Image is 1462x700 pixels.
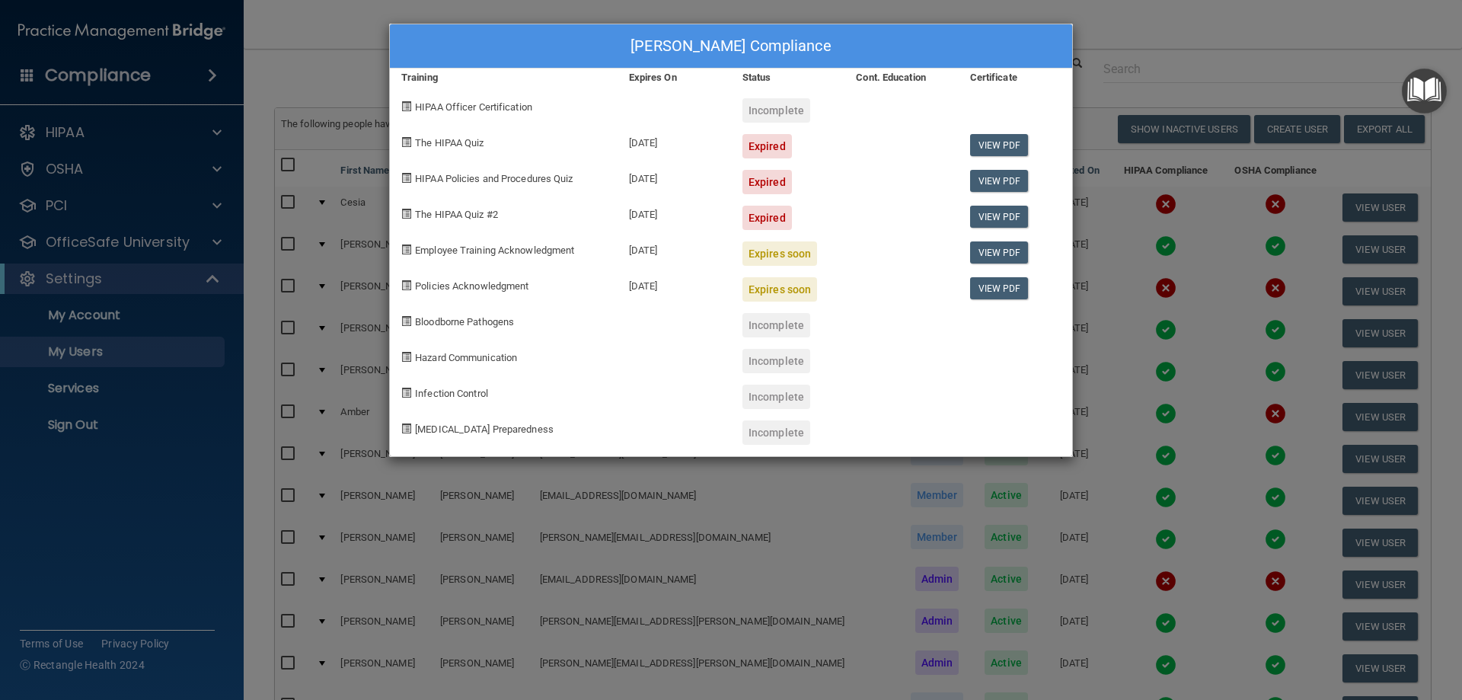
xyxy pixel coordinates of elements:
[390,24,1072,69] div: [PERSON_NAME] Compliance
[618,230,731,266] div: [DATE]
[415,280,528,292] span: Policies Acknowledgment
[390,69,618,87] div: Training
[415,388,488,399] span: Infection Control
[1402,69,1447,113] button: Open Resource Center
[731,69,844,87] div: Status
[618,123,731,158] div: [DATE]
[970,134,1029,156] a: View PDF
[970,170,1029,192] a: View PDF
[415,173,573,184] span: HIPAA Policies and Procedures Quiz
[970,206,1029,228] a: View PDF
[618,69,731,87] div: Expires On
[959,69,1072,87] div: Certificate
[844,69,958,87] div: Cont. Education
[618,158,731,194] div: [DATE]
[618,194,731,230] div: [DATE]
[742,206,792,230] div: Expired
[742,385,810,409] div: Incomplete
[415,245,574,256] span: Employee Training Acknowledgment
[742,277,817,302] div: Expires soon
[415,424,554,435] span: [MEDICAL_DATA] Preparedness
[415,137,484,149] span: The HIPAA Quiz
[742,420,810,445] div: Incomplete
[742,241,817,266] div: Expires soon
[742,349,810,373] div: Incomplete
[618,266,731,302] div: [DATE]
[415,101,532,113] span: HIPAA Officer Certification
[742,170,792,194] div: Expired
[742,313,810,337] div: Incomplete
[742,134,792,158] div: Expired
[970,277,1029,299] a: View PDF
[415,209,498,220] span: The HIPAA Quiz #2
[415,352,517,363] span: Hazard Communication
[415,316,514,328] span: Bloodborne Pathogens
[742,98,810,123] div: Incomplete
[970,241,1029,264] a: View PDF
